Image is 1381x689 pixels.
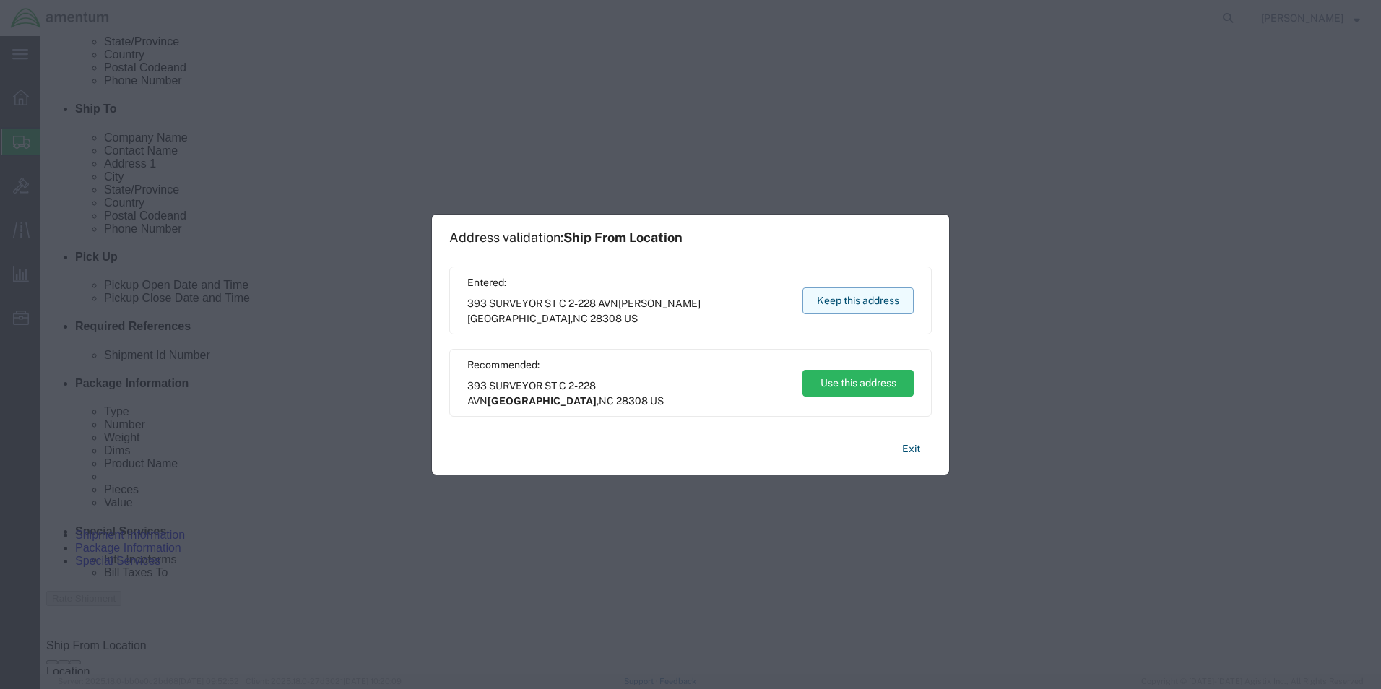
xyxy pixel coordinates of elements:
span: [GEOGRAPHIC_DATA] [488,395,597,407]
span: 393 SURVEYOR ST C 2-228 AVN , [467,378,789,409]
span: NC [599,395,614,407]
button: Keep this address [802,287,914,314]
span: US [624,313,638,324]
span: 28308 [590,313,622,324]
button: Use this address [802,370,914,396]
span: Ship From Location [563,230,683,245]
span: 393 SURVEYOR ST C 2-228 AVN , [467,296,789,326]
span: Entered: [467,275,789,290]
span: 28308 [616,395,648,407]
span: [PERSON_NAME][GEOGRAPHIC_DATA] [467,298,701,324]
button: Exit [891,436,932,461]
span: Recommended: [467,357,789,373]
h1: Address validation: [449,230,683,246]
span: US [650,395,664,407]
span: NC [573,313,588,324]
